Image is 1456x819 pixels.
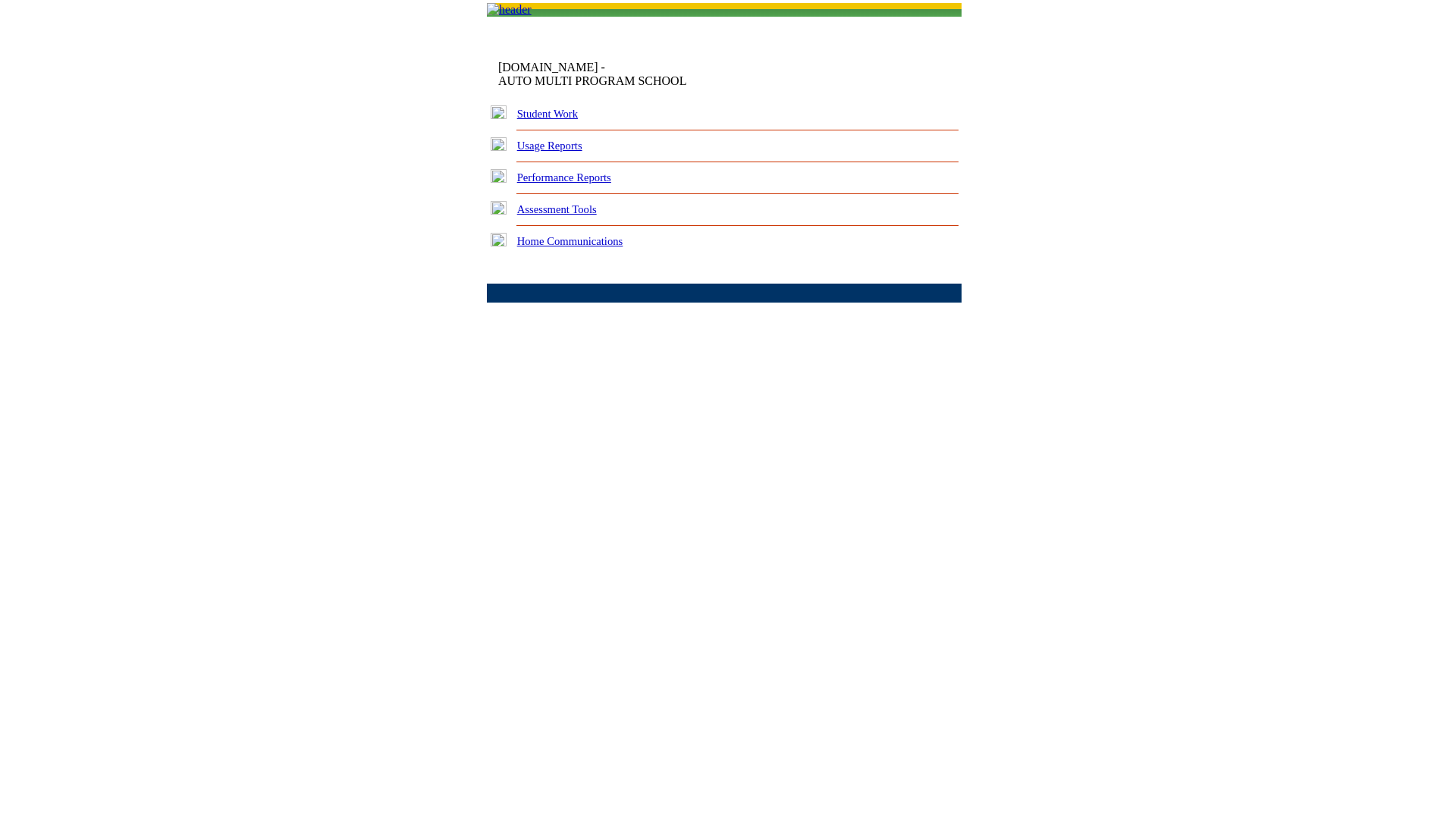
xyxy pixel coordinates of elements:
img: plus.gif [491,201,507,215]
nobr: AUTO MULTI PROGRAM SCHOOL [498,74,686,87]
a: Performance Reports [517,171,611,184]
a: Usage Reports [517,140,582,152]
img: plus.gif [491,233,507,246]
img: header [487,3,532,17]
img: plus.gif [491,169,507,183]
a: Assessment Tools [517,203,597,215]
img: plus.gif [491,137,507,151]
a: Home Communications [517,235,623,247]
a: Student Work [517,108,578,120]
img: plus.gif [491,105,507,119]
td: [DOMAIN_NAME] - [498,61,777,88]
